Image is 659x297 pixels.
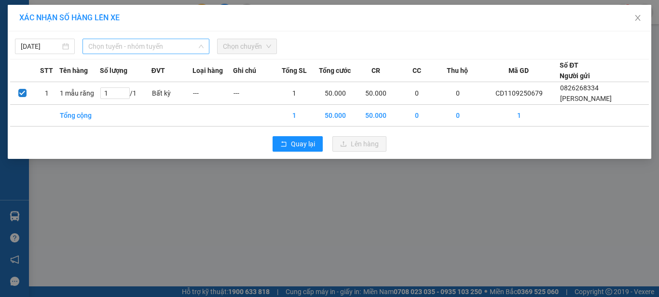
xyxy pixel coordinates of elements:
strong: 024 3236 3236 - [8,37,100,54]
td: 0 [397,105,438,127]
span: ĐVT [151,65,165,76]
span: [PERSON_NAME] [560,95,612,102]
span: Chọn chuyến [223,39,271,54]
td: 1 [35,82,59,105]
span: Tổng cước [319,65,351,76]
span: Gửi hàng Hạ Long: Hotline: [12,65,96,90]
span: Thu hộ [447,65,468,76]
span: close [634,14,642,22]
span: Gửi hàng [GEOGRAPHIC_DATA]: Hotline: [8,28,100,62]
td: / 1 [100,82,151,105]
span: STT [40,65,53,76]
td: --- [233,82,274,105]
td: 1 [274,105,315,127]
span: Mã GD [508,65,529,76]
td: 0 [397,82,438,105]
span: CC [412,65,421,76]
span: Số lượng [100,65,127,76]
td: 50.000 [315,105,356,127]
td: 50.000 [315,82,356,105]
span: CR [371,65,380,76]
button: uploadLên hàng [332,136,386,152]
button: Close [624,5,651,32]
span: Loại hàng [192,65,223,76]
td: CD1109250679 [478,82,560,105]
span: Tổng SL [282,65,307,76]
td: 50.000 [356,105,397,127]
input: 11/09/2025 [21,41,60,52]
td: Bất kỳ [151,82,192,105]
span: rollback [280,141,287,148]
td: 1 [478,105,560,127]
div: Số ĐT Người gửi [560,60,590,81]
strong: Công ty TNHH Phúc Xuyên [14,5,94,26]
span: Chọn tuyến - nhóm tuyến [88,39,204,54]
td: 0 [437,82,478,105]
button: rollbackQuay lại [273,136,323,152]
td: Tổng cộng [59,105,100,127]
td: 1 [274,82,315,105]
strong: 0888 827 827 - 0848 827 827 [24,45,100,62]
span: Ghi chú [233,65,256,76]
td: --- [192,82,233,105]
span: Quay lại [291,139,315,149]
span: XÁC NHẬN SỐ HÀNG LÊN XE [19,13,120,22]
span: Tên hàng [59,65,88,76]
span: 0826268334 [560,84,599,92]
td: 0 [437,105,478,127]
span: down [198,43,204,49]
td: 50.000 [356,82,397,105]
td: 1 mẫu răng [59,82,100,105]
